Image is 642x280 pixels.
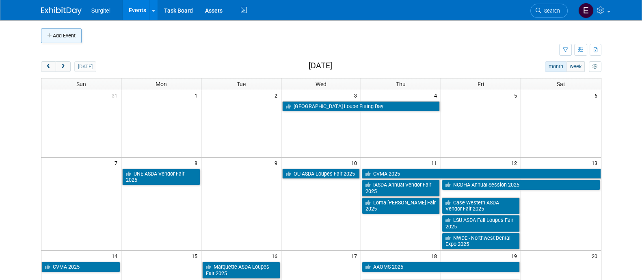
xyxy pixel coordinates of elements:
[530,4,568,18] a: Search
[589,61,601,72] button: myCustomButton
[282,169,360,179] a: OU ASDA Loupes Fair 2025
[194,90,201,100] span: 1
[122,169,200,185] a: UNE ASDA Vendor Fair 2025
[111,251,121,261] span: 14
[362,198,440,214] a: Loma [PERSON_NAME] Fair 2025
[274,90,281,100] span: 2
[442,198,520,214] a: Case Western ASDA Vendor Fair 2025
[362,262,520,272] a: AAOMS 2025
[433,90,441,100] span: 4
[350,251,361,261] span: 17
[74,61,96,72] button: [DATE]
[194,158,201,168] span: 8
[510,251,521,261] span: 19
[41,7,82,15] img: ExhibitDay
[316,81,326,87] span: Wed
[430,158,441,168] span: 11
[41,28,82,43] button: Add Event
[350,158,361,168] span: 10
[545,61,566,72] button: month
[513,90,521,100] span: 5
[442,180,600,190] a: NCDHA Annual Session 2025
[362,169,601,179] a: CVMA 2025
[353,90,361,100] span: 3
[566,61,585,72] button: week
[592,64,598,69] i: Personalize Calendar
[111,90,121,100] span: 31
[578,3,594,18] img: Event Coordinator
[591,251,601,261] span: 20
[541,8,560,14] span: Search
[156,81,167,87] span: Mon
[41,61,56,72] button: prev
[237,81,246,87] span: Tue
[362,180,440,196] a: IASDA Annual Vendor Fair 2025
[309,61,332,70] h2: [DATE]
[478,81,484,87] span: Fri
[396,81,406,87] span: Thu
[114,158,121,168] span: 7
[91,7,110,14] span: Surgitel
[76,81,86,87] span: Sun
[56,61,71,72] button: next
[191,251,201,261] span: 15
[591,158,601,168] span: 13
[442,233,520,250] a: NWDE - Northwest Dental Expo 2025
[282,101,440,112] a: [GEOGRAPHIC_DATA] Loupe Fitting Day
[202,262,280,278] a: Marquette ASDA Loupes Fair 2025
[594,90,601,100] span: 6
[271,251,281,261] span: 16
[41,262,120,272] a: CVMA 2025
[510,158,521,168] span: 12
[430,251,441,261] span: 18
[557,81,565,87] span: Sat
[442,215,520,232] a: LSU ASDA Fall Loupes Fair 2025
[274,158,281,168] span: 9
